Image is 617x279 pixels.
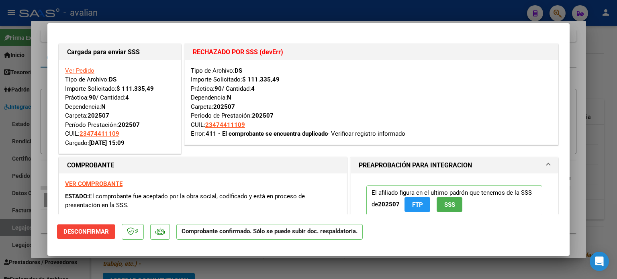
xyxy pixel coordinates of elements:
[65,67,94,74] a: Ver Pedido
[191,66,552,138] div: Tipo de Archivo: Importe Solicitado: Práctica: / Cantidad: Dependencia: Carpeta: Período de Prest...
[65,193,89,200] span: ESTADO:
[213,103,235,110] strong: 202507
[193,47,550,57] h1: RECHAZADO POR SSS (devErr)
[378,201,400,208] strong: 202507
[176,224,363,240] p: Comprobante confirmado. Sólo se puede subir doc. respaldatoria.
[359,161,472,170] h1: PREAPROBACIÓN PARA INTEGRACION
[252,112,274,119] strong: 202507
[366,185,542,216] p: El afiliado figura en el ultimo padrón que tenemos de la SSS de
[109,76,116,83] strong: DS
[405,197,430,212] button: FTP
[89,139,125,147] strong: [DATE] 15:09
[215,85,222,92] strong: 90
[67,161,114,169] strong: COMPROBANTE
[101,103,106,110] strong: N
[125,94,129,101] strong: 4
[67,47,173,57] h1: Cargada para enviar SSS
[590,252,609,271] div: Open Intercom Messenger
[63,228,109,235] span: Desconfirmar
[89,94,96,101] strong: 90
[116,85,154,92] strong: $ 111.335,49
[444,201,455,208] span: SSS
[235,67,242,74] strong: DS
[65,193,305,209] span: El comprobante fue aceptado por la obra social, codificado y está en proceso de presentación en l...
[118,121,140,128] strong: 202507
[80,130,119,137] span: 23474411109
[242,76,280,83] strong: $ 111.335,49
[227,94,231,101] strong: N
[206,130,328,137] strong: 411 - El comprobante se encuentra duplicado
[437,197,462,212] button: SSS
[88,112,109,119] strong: 202507
[65,180,123,187] a: VER COMPROBANTE
[57,224,115,239] button: Desconfirmar
[65,66,175,148] div: Tipo de Archivo: Importe Solicitado: Práctica: / Cantidad: Dependencia: Carpeta: Período Prestaci...
[251,85,255,92] strong: 4
[412,201,423,208] span: FTP
[351,157,558,173] mat-expansion-panel-header: PREAPROBACIÓN PARA INTEGRACION
[205,121,245,128] span: 23474411109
